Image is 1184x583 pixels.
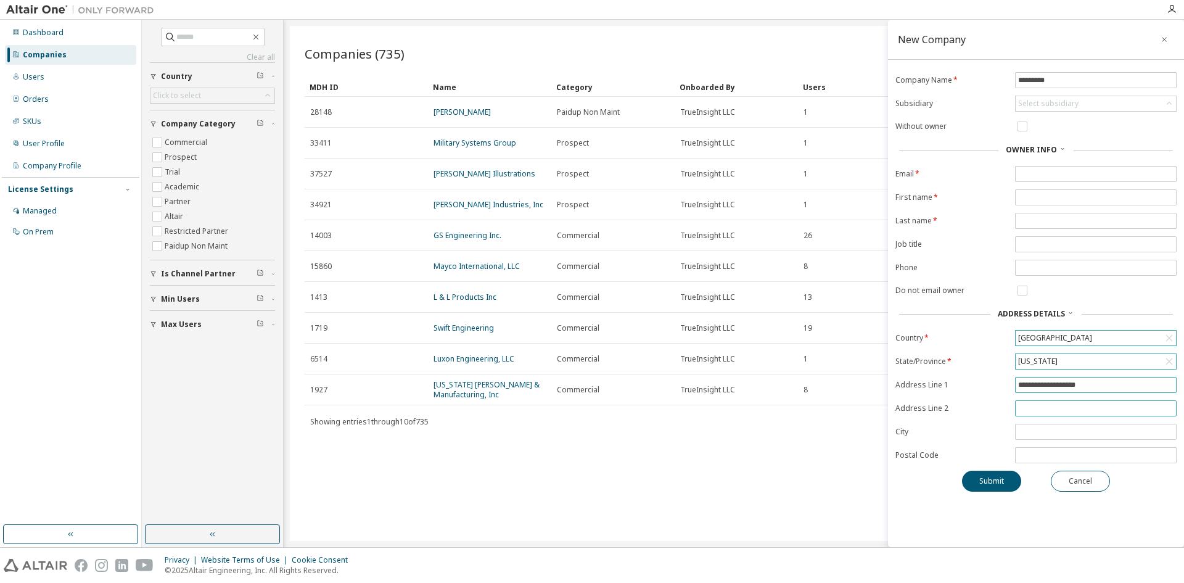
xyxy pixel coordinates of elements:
label: State/Province [895,357,1008,366]
label: Trial [165,165,183,180]
span: Companies (735) [305,45,405,62]
span: Clear filter [257,72,264,81]
span: 1719 [310,323,327,333]
div: Onboarded By [680,77,793,97]
div: Company Profile [23,161,81,171]
button: Submit [962,471,1021,492]
img: facebook.svg [75,559,88,572]
div: Select subsidiary [1018,99,1079,109]
span: 6514 [310,354,327,364]
div: Select subsidiary [1016,96,1176,111]
label: First name [895,192,1008,202]
span: Country [161,72,192,81]
div: Managed [23,206,57,216]
a: Clear all [150,52,275,62]
span: 1413 [310,292,327,302]
label: Partner [165,194,193,209]
div: Orders [23,94,49,104]
div: On Prem [23,227,54,237]
span: Prospect [557,138,589,148]
span: TrueInsight LLC [680,292,735,302]
div: Cookie Consent [292,555,355,565]
span: TrueInsight LLC [680,138,735,148]
span: Commercial [557,292,599,302]
div: Companies [23,50,67,60]
label: Address Line 2 [895,403,1008,413]
div: Users [803,77,916,97]
label: Last name [895,216,1008,226]
div: Category [556,77,670,97]
span: Commercial [557,262,599,271]
label: Without owner [895,122,1008,131]
span: TrueInsight LLC [680,323,735,333]
span: Company Category [161,119,236,129]
label: Commercial [165,135,210,150]
div: SKUs [23,117,41,126]
label: Altair [165,209,186,224]
a: Swift Engineering [434,323,494,333]
span: Max Users [161,320,202,329]
img: instagram.svg [95,559,108,572]
label: Address Line 1 [895,380,1008,390]
span: Commercial [557,231,599,241]
a: [PERSON_NAME] Industries, Inc [434,199,543,210]
a: Mayco International, LLC [434,261,520,271]
span: Commercial [557,323,599,333]
span: 33411 [310,138,332,148]
span: 8 [804,385,808,395]
span: 28148 [310,107,332,117]
span: 8 [804,262,808,271]
span: Commercial [557,354,599,364]
img: youtube.svg [136,559,154,572]
div: [US_STATE] [1016,354,1176,369]
span: 14003 [310,231,332,241]
div: Click to select [150,88,274,103]
span: TrueInsight LLC [680,354,735,364]
div: [US_STATE] [1016,355,1059,368]
span: 15860 [310,262,332,271]
label: Do not email owner [895,286,1008,296]
span: Commercial [557,385,599,395]
button: Cancel [1051,471,1110,492]
span: 1927 [310,385,327,395]
span: Prospect [557,169,589,179]
div: User Profile [23,139,65,149]
p: © 2025 Altair Engineering, Inc. All Rights Reserved. [165,565,355,576]
div: Dashboard [23,28,64,38]
span: Prospect [557,200,589,210]
span: 37527 [310,169,332,179]
span: 1 [804,169,808,179]
a: L & L Products Inc [434,292,496,302]
label: Country [895,333,1008,343]
label: Restricted Partner [165,224,231,239]
label: Prospect [165,150,199,165]
span: 1 [804,138,808,148]
div: New Company [898,35,966,44]
span: Clear filter [257,320,264,329]
label: Email [895,169,1008,179]
label: Phone [895,263,1008,273]
a: [US_STATE] [PERSON_NAME] & Manufacturing, Inc [434,379,540,400]
span: Is Channel Partner [161,269,236,279]
a: [PERSON_NAME] Illustrations [434,168,535,179]
div: Users [23,72,44,82]
div: Website Terms of Use [201,555,292,565]
label: Postal Code [895,450,1008,460]
button: Company Category [150,110,275,138]
div: Name [433,77,546,97]
button: Country [150,63,275,90]
span: TrueInsight LLC [680,107,735,117]
span: 19 [804,323,812,333]
span: TrueInsight LLC [680,385,735,395]
div: License Settings [8,184,73,194]
img: Altair One [6,4,160,16]
a: GS Engineering Inc. [434,230,501,241]
label: Company Name [895,75,1008,85]
a: Luxon Engineering, LLC [434,354,514,364]
span: Paidup Non Maint [557,107,620,117]
div: [GEOGRAPHIC_DATA] [1016,331,1176,345]
button: Min Users [150,286,275,313]
label: Job title [895,239,1008,249]
span: 1 [804,354,808,364]
span: Owner Info [1006,144,1057,155]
